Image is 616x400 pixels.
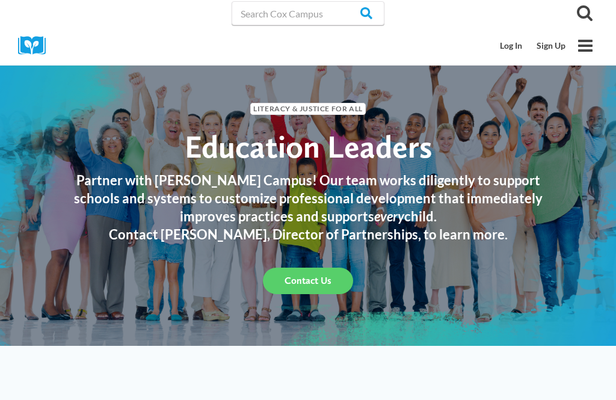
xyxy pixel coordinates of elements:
[61,226,555,244] h3: Contact [PERSON_NAME], Director of Partnerships, to learn more.
[61,171,555,226] h3: Partner with [PERSON_NAME] Campus! Our team works diligently to support schools and systems to cu...
[573,33,598,58] button: Open menu
[250,103,365,114] span: Literacy & Justice for All
[529,34,573,57] a: Sign Up
[18,36,54,55] img: Cox Campus
[185,128,432,165] span: Education Leaders
[285,275,331,286] span: Contact Us
[263,268,353,294] a: Contact Us
[232,1,384,25] input: Search Cox Campus
[493,34,529,57] a: Log In
[493,34,573,57] nav: Secondary Mobile Navigation
[374,208,404,224] em: every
